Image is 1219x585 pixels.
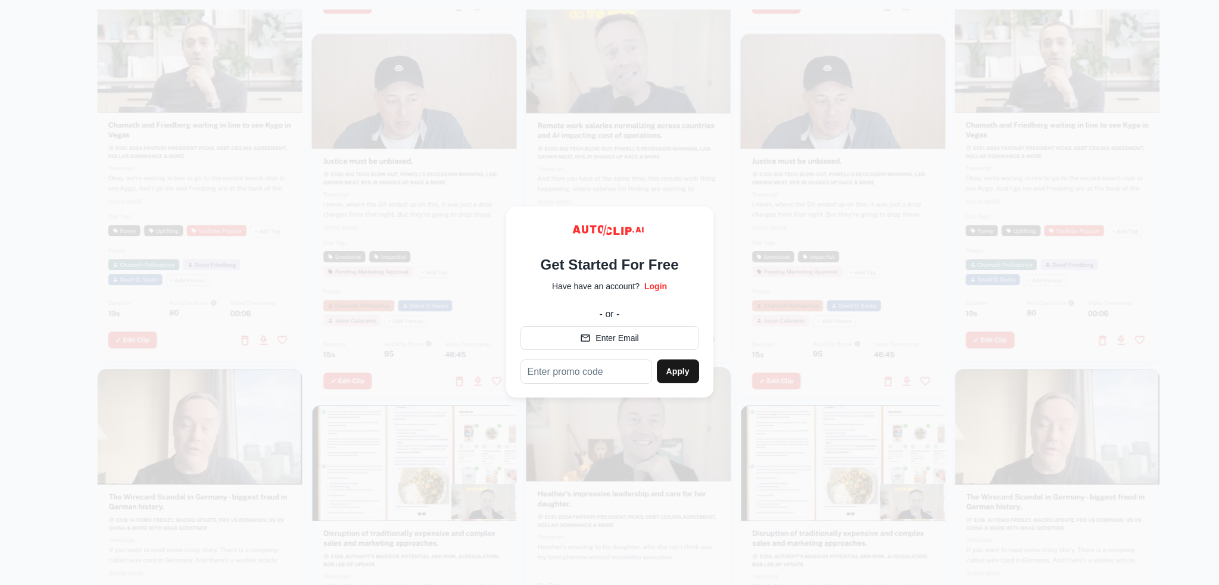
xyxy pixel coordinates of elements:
button: Enter Email [520,326,699,350]
p: Have have an account? [550,280,641,293]
div: - or - [600,307,619,321]
a: Login [646,280,669,293]
input: Enter promo code [520,359,651,384]
h4: Get Started For Free [538,254,681,275]
button: Apply [656,359,699,383]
